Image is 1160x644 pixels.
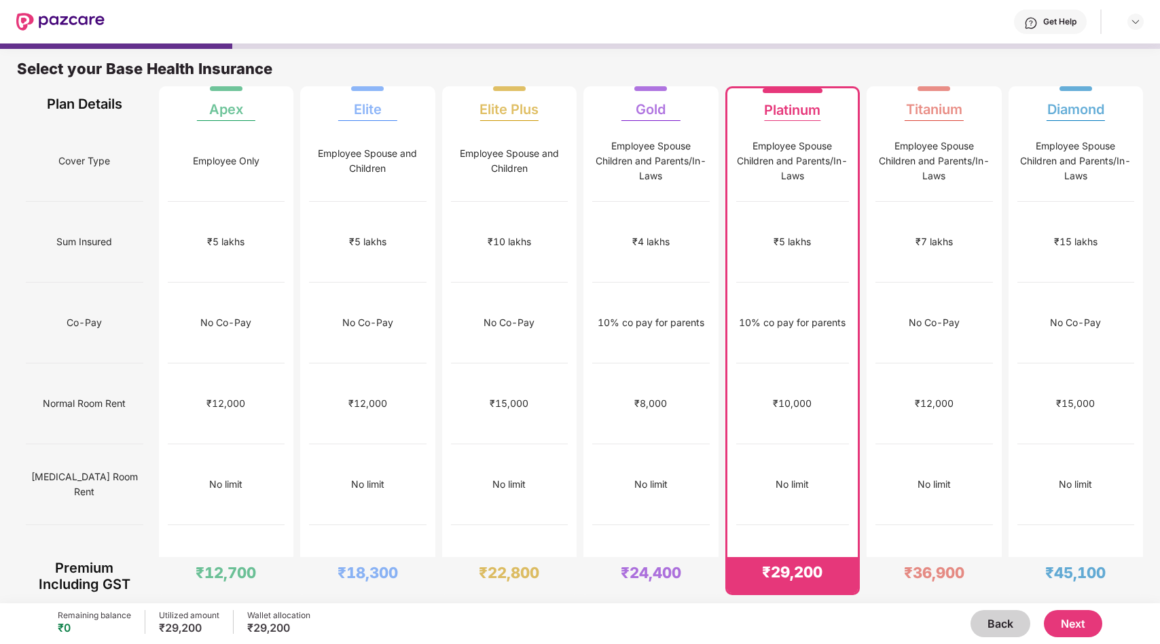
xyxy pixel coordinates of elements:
[1054,234,1098,249] div: ₹15 lakhs
[1047,90,1104,118] div: Diamond
[1043,16,1076,27] div: Get Help
[247,621,310,634] div: ₹29,200
[875,139,993,183] div: Employee Spouse Children and Parents/In-Laws
[206,396,245,411] div: ₹12,000
[915,396,954,411] div: ₹12,000
[351,477,384,492] div: No limit
[338,563,398,582] div: ₹18,300
[916,234,953,249] div: ₹7 lakhs
[348,396,387,411] div: ₹12,000
[159,610,219,621] div: Utilized amount
[774,234,811,249] div: ₹5 lakhs
[26,464,143,505] span: [MEDICAL_DATA] Room Rent
[200,315,251,330] div: No Co-Pay
[736,139,850,183] div: Employee Spouse Children and Parents/In-Laws
[1017,139,1135,183] div: Employee Spouse Children and Parents/In-Laws
[621,563,681,582] div: ₹24,400
[1056,396,1095,411] div: ₹15,000
[762,562,822,582] div: ₹29,200
[634,396,667,411] div: ₹8,000
[56,229,112,255] span: Sum Insured
[1024,16,1038,30] img: svg+xml;base64,PHN2ZyBpZD0iSGVscC0zMngzMiIgeG1sbnM9Imh0dHA6Ly93d3cudzMub3JnLzIwMDAvc3ZnIiB3aWR0aD...
[16,13,105,31] img: New Pazcare Logo
[247,610,310,621] div: Wallet allocation
[1059,477,1092,492] div: No limit
[971,610,1030,637] button: Back
[904,563,964,582] div: ₹36,900
[207,234,244,249] div: ₹5 lakhs
[354,90,382,118] div: Elite
[209,477,242,492] div: No limit
[58,621,131,634] div: ₹0
[592,139,710,183] div: Employee Spouse Children and Parents/In-Laws
[58,610,131,621] div: Remaining balance
[636,90,666,118] div: Gold
[209,90,243,118] div: Apex
[1130,16,1141,27] img: svg+xml;base64,PHN2ZyBpZD0iRHJvcGRvd24tMzJ4MzIiIHhtbG5zPSJodHRwOi8vd3d3LnczLm9yZy8yMDAwL3N2ZyIgd2...
[1050,315,1101,330] div: No Co-Pay
[159,621,219,634] div: ₹29,200
[1044,610,1102,637] button: Next
[492,477,526,492] div: No limit
[632,234,670,249] div: ₹4 lakhs
[479,90,539,118] div: Elite Plus
[918,477,951,492] div: No limit
[67,310,102,336] span: Co-Pay
[773,396,812,411] div: ₹10,000
[906,90,962,118] div: Titanium
[490,396,528,411] div: ₹15,000
[193,154,259,168] div: Employee Only
[43,391,126,416] span: Normal Room Rent
[26,557,143,595] div: Premium Including GST
[342,315,393,330] div: No Co-Pay
[484,315,534,330] div: No Co-Pay
[58,148,110,174] span: Cover Type
[451,146,568,176] div: Employee Spouse and Children
[42,552,126,578] span: Maternity (Normal)
[309,146,427,176] div: Employee Spouse and Children
[739,315,846,330] div: 10% co pay for parents
[598,315,704,330] div: 10% co pay for parents
[26,86,143,121] div: Plan Details
[349,234,386,249] div: ₹5 lakhs
[1045,563,1106,582] div: ₹45,100
[776,477,809,492] div: No limit
[909,315,960,330] div: No Co-Pay
[764,91,820,118] div: Platinum
[479,563,539,582] div: ₹22,800
[196,563,256,582] div: ₹12,700
[17,59,1143,86] div: Select your Base Health Insurance
[488,234,531,249] div: ₹10 lakhs
[634,477,668,492] div: No limit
